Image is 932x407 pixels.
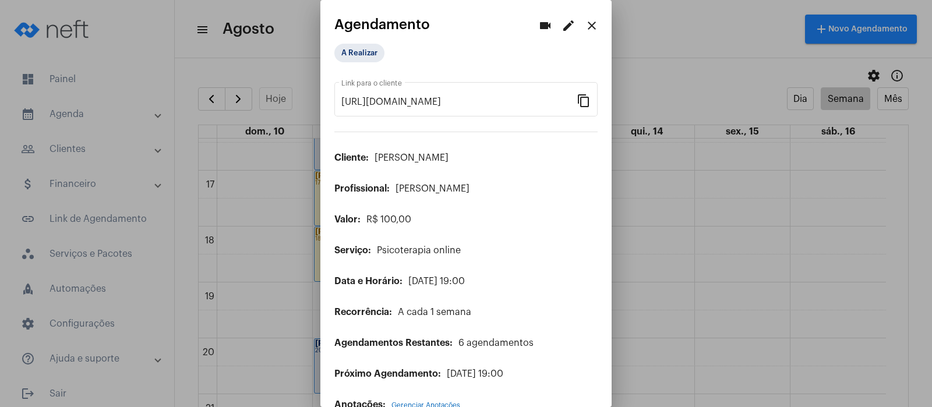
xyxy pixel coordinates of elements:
span: Próximo Agendamento: [334,369,441,378]
span: Recorrência: [334,307,392,317]
span: 6 agendamentos [458,338,534,348]
mat-icon: videocam [538,19,552,33]
span: [PERSON_NAME] [375,153,449,162]
span: Profissional: [334,184,390,193]
span: [DATE] 19:00 [408,277,465,286]
span: Cliente: [334,153,369,162]
mat-icon: edit [562,19,576,33]
mat-icon: close [585,19,599,33]
mat-icon: content_copy [577,93,591,107]
span: Valor: [334,215,361,224]
input: Link [341,97,577,107]
span: Agendamentos Restantes: [334,338,453,348]
span: [PERSON_NAME] [396,184,469,193]
span: Psicoterapia online [377,246,461,255]
span: A cada 1 semana [398,307,471,317]
span: R$ 100,00 [366,215,411,224]
span: Serviço: [334,246,371,255]
mat-chip: A Realizar [334,44,384,62]
span: Agendamento [334,17,430,32]
span: Data e Horário: [334,277,403,286]
span: [DATE] 19:00 [447,369,503,378]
